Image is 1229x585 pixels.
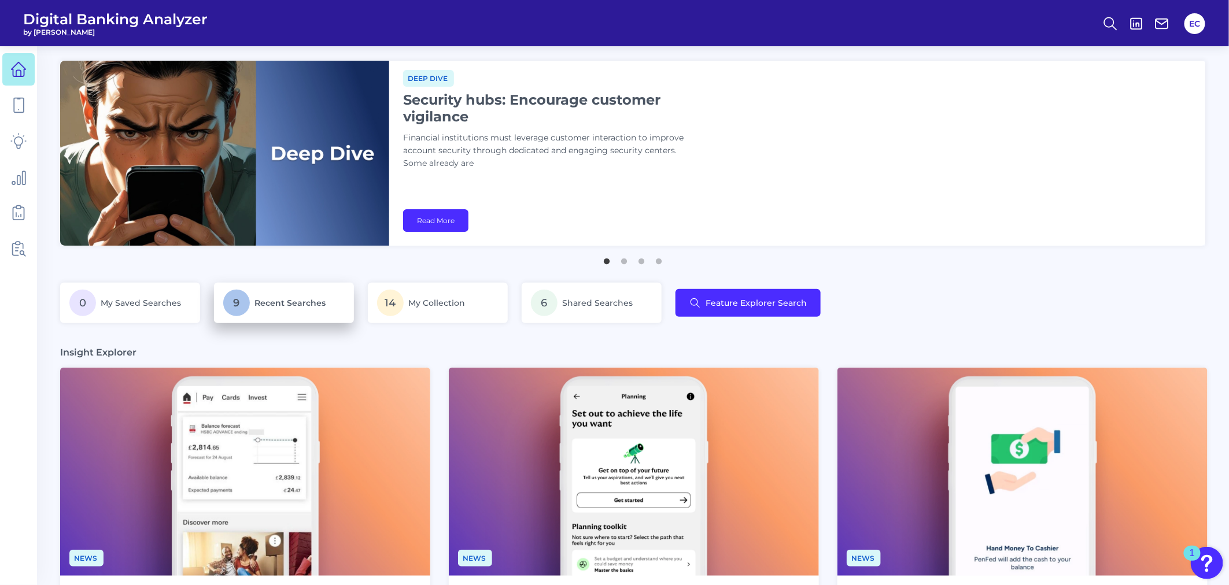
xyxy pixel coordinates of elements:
[676,289,821,317] button: Feature Explorer Search
[223,290,250,316] span: 9
[368,283,508,323] a: 14My Collection
[706,298,807,308] span: Feature Explorer Search
[522,283,662,323] a: 6Shared Searches
[847,550,881,567] span: News
[60,283,200,323] a: 0My Saved Searches
[60,346,136,358] h3: Insight Explorer
[403,209,468,232] a: Read More
[69,552,104,563] a: News
[601,253,613,264] button: 1
[1190,553,1195,568] div: 1
[69,550,104,567] span: News
[403,70,454,87] span: Deep dive
[69,290,96,316] span: 0
[562,298,633,308] span: Shared Searches
[636,253,648,264] button: 3
[458,550,492,567] span: News
[214,283,354,323] a: 9Recent Searches
[619,253,630,264] button: 2
[654,253,665,264] button: 4
[403,132,692,170] p: Financial institutions must leverage customer interaction to improve account security through ded...
[837,368,1208,576] img: News - Phone.png
[458,552,492,563] a: News
[408,298,465,308] span: My Collection
[531,290,558,316] span: 6
[60,368,430,576] img: News - Phone.png
[377,290,404,316] span: 14
[254,298,326,308] span: Recent Searches
[23,10,208,28] span: Digital Banking Analyzer
[23,28,208,36] span: by [PERSON_NAME]
[1184,13,1205,34] button: EC
[403,91,692,125] h1: Security hubs: Encourage customer vigilance
[1191,547,1223,579] button: Open Resource Center, 1 new notification
[403,72,454,83] a: Deep dive
[101,298,181,308] span: My Saved Searches
[449,368,819,576] img: News - Phone (4).png
[847,552,881,563] a: News
[60,61,389,246] img: bannerImg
